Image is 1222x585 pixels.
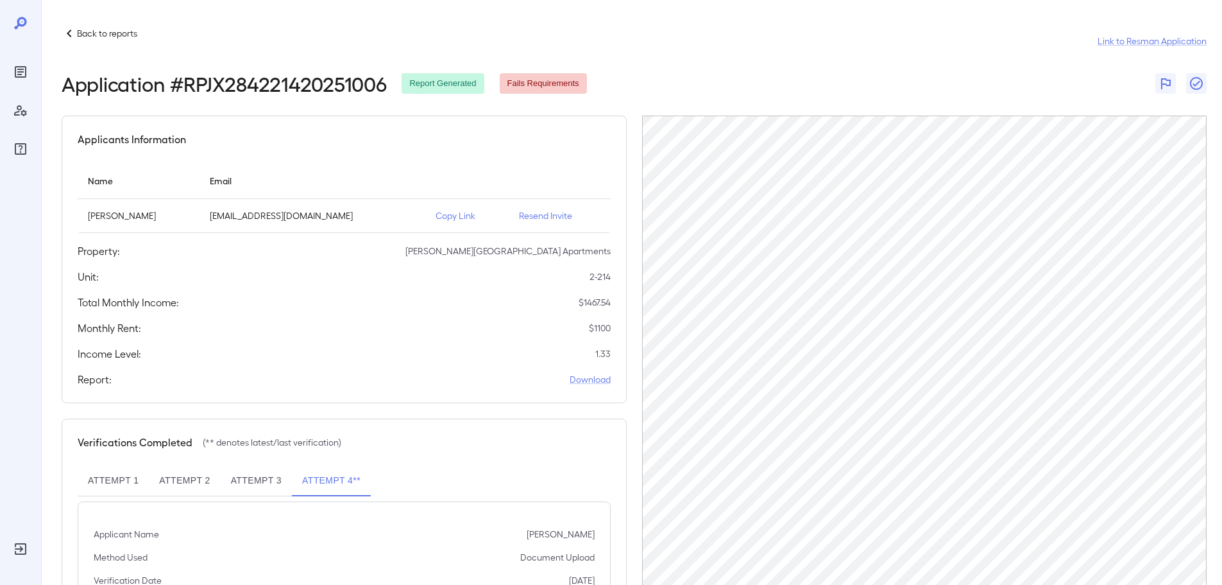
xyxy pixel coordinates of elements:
p: $ 1100 [589,322,611,335]
th: Email [199,162,425,199]
h5: Total Monthly Income: [78,295,179,310]
p: Method Used [94,551,148,564]
h5: Property: [78,243,120,259]
a: Link to Resman Application [1098,35,1207,48]
button: Close Report [1186,73,1207,94]
h5: Verifications Completed [78,435,192,450]
div: Log Out [10,539,31,559]
a: Download [570,373,611,386]
p: [PERSON_NAME] [527,528,595,541]
p: Applicant Name [94,528,159,541]
p: [PERSON_NAME][GEOGRAPHIC_DATA] Apartments [405,245,611,258]
h5: Report: [78,372,112,387]
span: Fails Requirements [500,78,587,90]
h5: Unit: [78,269,99,284]
p: $ 1467.54 [579,296,611,309]
button: Attempt 3 [221,466,292,496]
th: Name [78,162,199,199]
h5: Income Level: [78,346,141,362]
p: Back to reports [77,27,137,40]
button: Attempt 4** [292,466,371,496]
p: 2-214 [590,270,611,283]
h2: Application # RPJX284221420251006 [62,72,386,95]
p: [PERSON_NAME] [88,209,189,222]
table: simple table [78,162,611,233]
button: Attempt 2 [149,466,220,496]
div: FAQ [10,139,31,159]
h5: Applicants Information [78,132,186,147]
p: Document Upload [520,551,595,564]
p: [EMAIL_ADDRESS][DOMAIN_NAME] [210,209,415,222]
p: 1.33 [595,347,611,360]
button: Attempt 1 [78,466,149,496]
div: Reports [10,62,31,82]
div: Manage Users [10,100,31,121]
h5: Monthly Rent: [78,320,141,336]
p: Copy Link [436,209,498,222]
p: Resend Invite [519,209,600,222]
p: (** denotes latest/last verification) [203,436,341,449]
span: Report Generated [402,78,484,90]
button: Flag Report [1155,73,1176,94]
